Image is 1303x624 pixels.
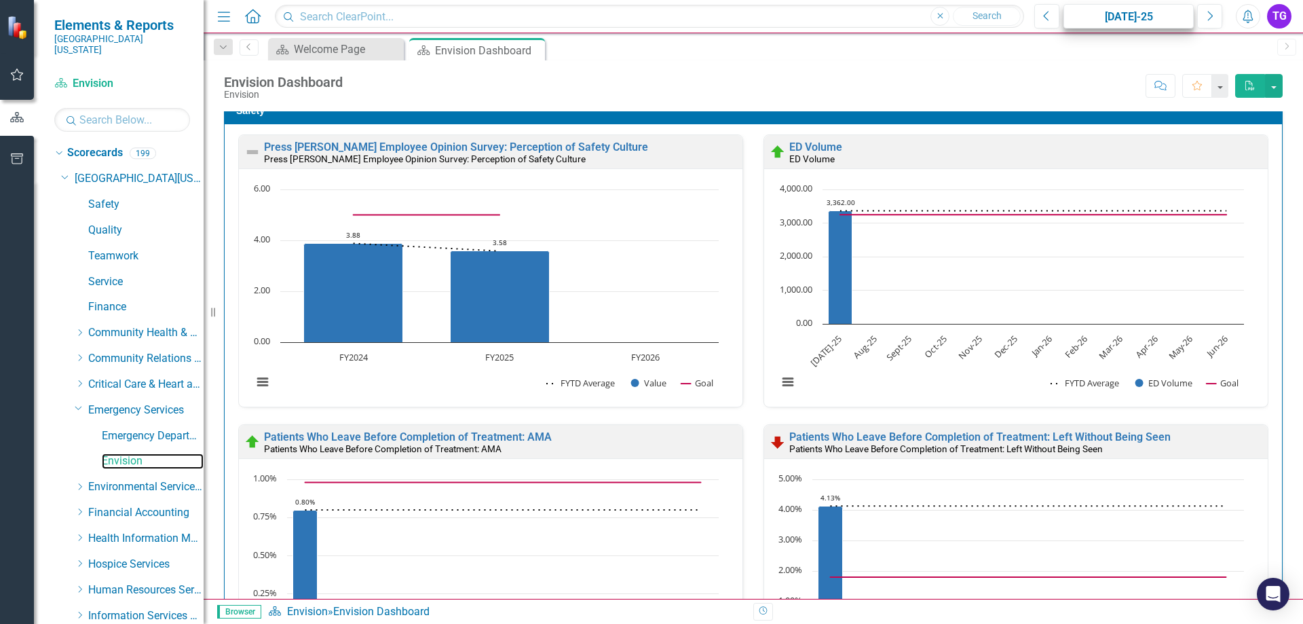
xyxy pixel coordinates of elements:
span: Browser [217,605,261,619]
g: FYTD Average, series 1 of 3. Line with 12 data points. [303,507,704,513]
button: Show ED Volume [1135,377,1192,389]
a: Quality [88,223,204,238]
text: [DATE]-25 [808,333,844,369]
svg: Interactive chart [771,183,1251,403]
text: Mar-26 [1096,333,1125,361]
a: Environmental Services Team [88,479,204,495]
span: Search [972,10,1002,21]
a: Envision [54,76,190,92]
button: TG [1267,4,1291,29]
a: Welcome Page [271,41,400,58]
small: Press [PERSON_NAME] Employee Opinion Survey: Perception of Safety Culture [264,153,586,164]
div: Envision [224,90,343,100]
a: Information Services Team [88,608,204,624]
a: Envision [102,454,204,469]
a: Critical Care & Heart and Vascular Services [88,377,204,392]
text: 1,000.00 [780,283,812,295]
g: Goal, series 3 of 3. Line with 12 data points. [837,212,1230,217]
button: Search [953,7,1021,26]
a: Hospice Services [88,557,204,572]
small: ED Volume [789,153,835,164]
text: 2.00% [778,564,802,576]
button: Show FYTD Average [546,377,616,389]
div: » [268,604,743,620]
text: 0.75% [253,510,277,522]
div: Chart. Highcharts interactive chart. [771,183,1261,403]
a: [GEOGRAPHIC_DATA][US_STATE] [75,171,204,187]
text: 2.00 [254,284,270,296]
button: Show Goal [681,377,713,389]
a: Scorecards [67,145,123,161]
text: 3,362.00 [827,198,855,207]
g: Goal, series 3 of 3. Line with 12 data points. [303,479,704,485]
img: Not Defined [244,144,261,160]
a: Patients Who Leave Before Completion of Treatment: AMA [264,430,552,443]
div: Envision Dashboard [333,605,430,618]
text: May-26 [1166,333,1195,362]
text: Oct-25 [922,333,949,360]
g: Value, series 2 of 3. Bar series with 3 bars. [304,189,647,343]
text: 3.58 [493,238,507,247]
a: Service [88,274,204,290]
g: FYTD Average, series 1 of 3. Line with 12 data points. [828,503,1229,509]
a: Emergency Services [88,403,204,418]
g: ED Volume, series 2 of 3. Bar series with 12 bars. [829,189,1228,325]
input: Search Below... [54,108,190,132]
text: 4,000.00 [780,182,812,194]
a: Finance [88,299,204,315]
text: 0.00 [796,316,812,329]
text: Jun-26 [1203,333,1230,360]
text: 0.80% [295,497,315,507]
a: Safety [88,197,204,213]
text: 3.00% [778,533,802,545]
path: FY2024, 3.88. Value. [304,243,403,342]
img: Below Plan [770,434,786,450]
text: Jan-26 [1027,333,1055,360]
img: On Target [244,434,261,450]
h3: Safety [236,106,1275,116]
text: Nov-25 [956,333,984,361]
text: FY2025 [485,351,514,363]
a: Emergency Department [102,428,204,444]
path: FY2025, 3.58. Value. [451,251,550,342]
img: On Target [770,144,786,160]
text: 4.13% [820,493,840,502]
text: 6.00 [254,182,270,194]
text: 5.00% [778,472,802,484]
button: View chart menu, Chart [253,373,272,392]
div: Welcome Page [294,41,400,58]
button: Show FYTD Average [1051,377,1120,389]
button: Show Value [631,377,666,389]
text: 1.00% [253,472,277,484]
text: FY2026 [631,351,660,363]
a: Press [PERSON_NAME] Employee Opinion Survey: Perception of Safety Culture [264,141,648,153]
a: Financial Accounting [88,505,204,521]
text: Feb-26 [1062,333,1090,361]
text: Apr-26 [1133,333,1160,360]
a: Envision [287,605,328,618]
a: Human Resources Services [88,583,204,598]
text: Sept-25 [884,333,914,363]
input: Search ClearPoint... [275,5,1024,29]
text: 3,000.00 [780,216,812,228]
text: 0.50% [253,549,277,561]
g: Goal, series 3 of 3. Line with 3 data points. [351,212,503,217]
div: Open Intercom Messenger [1257,578,1289,610]
button: [DATE]-25 [1063,4,1194,29]
a: Patients Who Leave Before Completion of Treatment: Left Without Being Seen [789,430,1171,443]
small: Patients Who Leave Before Completion of Treatment: AMA [264,443,502,454]
text: 1.00% [778,594,802,606]
text: FY2024 [339,351,369,363]
a: Community Health & Athletic Training [88,325,204,341]
text: 4.00 [254,233,270,245]
text: 0.00 [254,335,270,347]
text: 3.88 [346,230,360,240]
div: Envision Dashboard [435,42,542,59]
button: View chart menu, Chart [778,373,797,392]
a: Health Information Management Services [88,531,204,547]
div: Chart. Highcharts interactive chart. [246,183,736,403]
text: Aug-25 [851,333,880,361]
a: Community Relations Services [88,351,204,367]
div: 199 [130,147,156,159]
